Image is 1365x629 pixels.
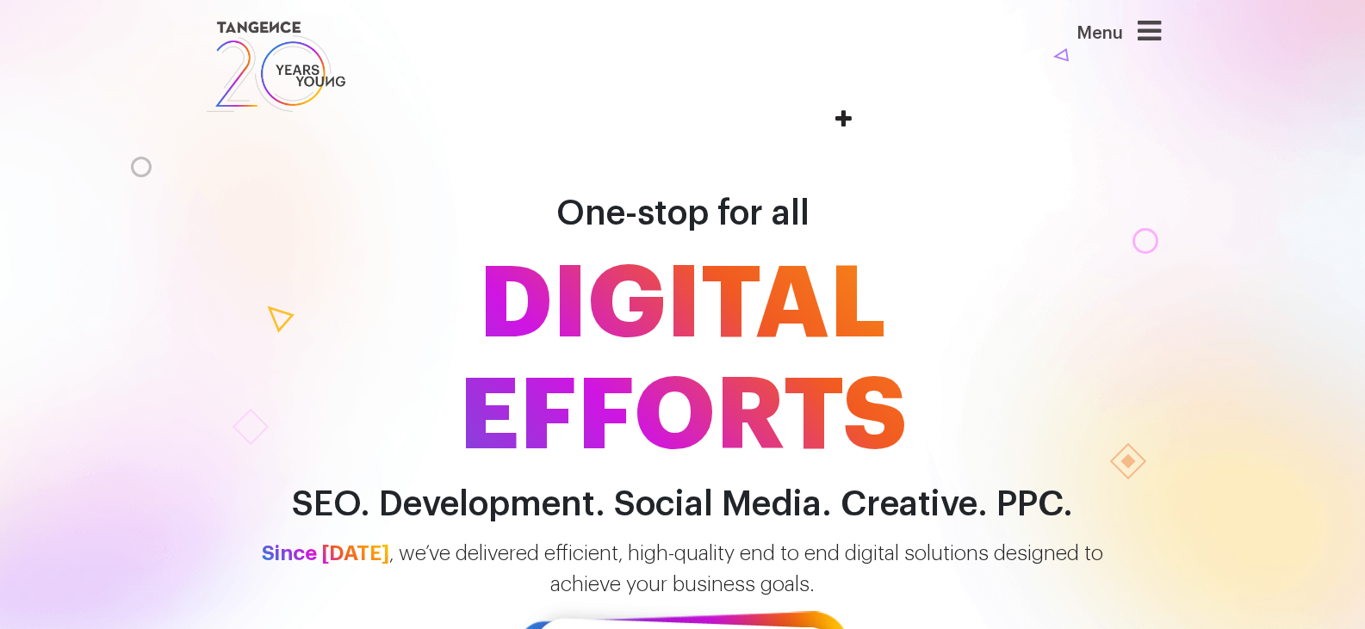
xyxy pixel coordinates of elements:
[192,249,1174,472] span: DIGITAL EFFORTS
[262,543,389,564] span: Since [DATE]
[556,196,810,231] span: One-stop for all
[192,538,1174,600] p: , we’ve delivered efficient, high-quality end to end digital solutions designed to achieve your b...
[192,485,1174,524] h2: SEO. Development. Social Media. Creative. PPC.
[205,17,348,116] img: logo SVG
